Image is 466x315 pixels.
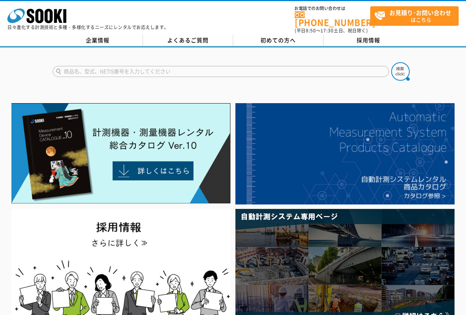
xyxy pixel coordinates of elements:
[389,8,451,17] strong: お見積り･お問い合わせ
[391,62,410,81] img: btn_search.png
[53,35,143,46] a: 企業情報
[7,25,169,29] p: 日々進化する計測技術と多種・多様化するニーズにレンタルでお応えします。
[295,6,370,11] span: お電話でのお問い合わせは
[323,35,414,46] a: 採用情報
[235,103,455,204] img: 自動計測システムカタログ
[295,11,370,27] a: [PHONE_NUMBER]
[306,27,316,34] span: 8:50
[295,27,368,34] span: (平日 ～ 土日、祝日除く)
[11,103,231,204] img: Catalog Ver10
[320,27,334,34] span: 17:30
[233,35,323,46] a: 初めての方へ
[143,35,233,46] a: よくあるご質問
[53,66,389,77] input: 商品名、型式、NETIS番号を入力してください
[260,36,296,44] span: 初めての方へ
[370,6,459,26] a: お見積り･お問い合わせはこちら
[374,7,458,25] span: はこちら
